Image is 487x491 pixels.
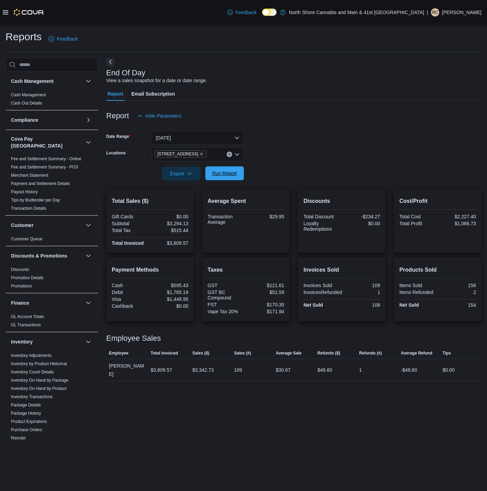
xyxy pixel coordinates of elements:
span: Package Details [11,402,41,408]
div: InvoicesRefunded [303,290,342,295]
label: Date Range [106,134,131,139]
div: $1,765.19 [151,290,188,295]
span: Report [108,87,123,101]
div: $1,066.73 [439,221,476,226]
span: Inventory Count Details [11,369,54,375]
div: 154 [439,302,476,308]
h1: Reports [6,30,42,44]
div: 156 [439,283,476,288]
a: Payout History [11,189,38,194]
div: $51.59 [247,290,284,295]
span: Customer Queue [11,236,42,242]
span: Reorder [11,435,26,441]
span: Promotion Details [11,275,44,281]
a: Inventory On Hand by Product [11,386,66,391]
span: Email Subscription [131,87,175,101]
span: Tips [443,350,451,356]
div: Transaction Average [208,214,245,225]
div: Discounts & Promotions [6,265,98,293]
button: Run Report [205,166,244,180]
a: Promotions [11,284,32,288]
div: 108 [343,302,380,308]
a: GL Account Totals [11,314,44,319]
a: Tips by Budtender per Day [11,198,60,203]
span: Cash Management [11,92,46,98]
h2: Average Spent [208,197,284,205]
div: 109 [234,366,242,374]
button: Cash Management [84,77,93,85]
span: Discounts [11,267,29,272]
div: $3,342.73 [192,366,214,374]
div: Total Cost [399,214,436,219]
h2: Products Sold [399,266,476,274]
span: RC [432,8,438,17]
div: Cash Management [6,91,98,110]
span: Run Report [212,170,237,177]
span: Fee and Settlement Summary - POS [11,164,78,170]
div: [PERSON_NAME] [106,359,148,381]
button: Open list of options [234,152,240,157]
span: Transaction Details [11,206,46,211]
a: Feedback [225,6,259,19]
h2: Total Sales ($) [112,197,188,205]
h3: Employee Sales [106,334,161,342]
div: GST BC Compound [208,290,245,301]
a: Inventory On Hand by Package [11,378,68,383]
span: Export [166,167,196,181]
div: Items Refunded [399,290,436,295]
button: [DATE] [152,131,244,145]
span: Inventory Transactions [11,394,53,400]
div: GST [208,283,245,288]
h3: Discounts & Promotions [11,252,67,259]
div: $595.43 [151,283,188,288]
div: $1,448.95 [151,296,188,302]
div: Customer [6,235,98,246]
h3: Finance [11,299,29,306]
span: Refunds ($) [317,350,340,356]
a: Cash Management [11,92,46,97]
div: Finance [6,313,98,332]
span: Employee [109,350,129,356]
span: Promotions [11,283,32,289]
a: Cash Out Details [11,101,42,106]
span: Inventory by Product Historical [11,361,67,367]
a: Inventory Adjustments [11,353,52,358]
div: $0.00 [151,214,188,219]
button: Inventory [11,338,83,345]
div: 1 [345,290,380,295]
span: Sales (#) [234,350,251,356]
div: $0.00 [343,221,380,226]
button: Export [162,167,201,181]
div: Total Profit [399,221,436,226]
div: Invoices Sold [303,283,340,288]
button: Finance [11,299,83,306]
button: Cova Pay [GEOGRAPHIC_DATA] [84,138,93,146]
button: Cova Pay [GEOGRAPHIC_DATA] [11,135,83,149]
button: Customer [84,221,93,229]
button: Discounts & Promotions [84,252,93,260]
p: [PERSON_NAME] [442,8,481,17]
div: 1 [359,366,362,374]
button: Discounts & Promotions [11,252,83,259]
div: 109 [343,283,380,288]
a: Merchant Statement [11,173,48,178]
div: Subtotal [112,221,149,226]
button: Compliance [84,116,93,124]
h2: Cost/Profit [399,197,476,205]
button: Hide Parameters [134,109,184,123]
span: Package History [11,411,41,416]
button: Finance [84,299,93,307]
span: Total Invoiced [151,350,178,356]
a: Inventory Transactions [11,394,53,399]
a: Package Details [11,403,41,407]
div: Inventory [6,351,98,453]
h3: Cash Management [11,78,54,85]
span: Average Sale [276,350,302,356]
button: Compliance [11,117,83,123]
h2: Invoices Sold [303,266,380,274]
span: Cash Out Details [11,100,42,106]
